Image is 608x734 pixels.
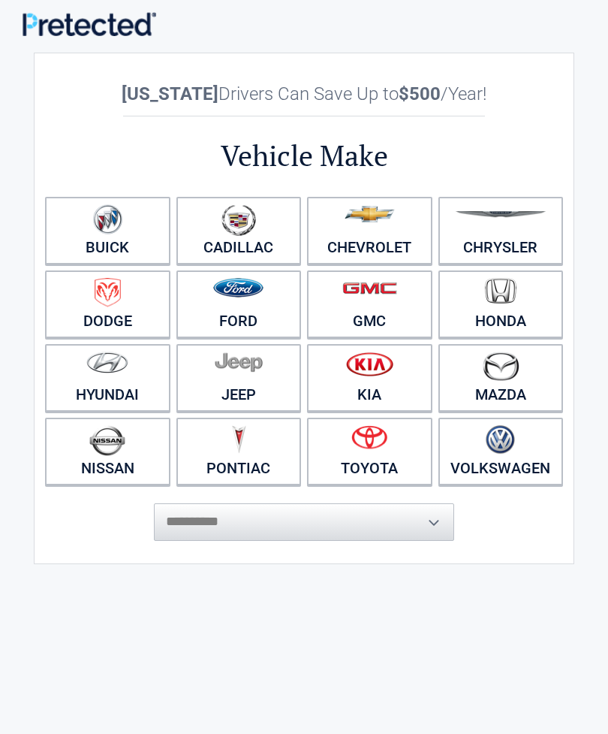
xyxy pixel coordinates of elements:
img: pontiac [231,425,246,454]
img: kia [346,352,393,376]
img: cadillac [221,204,256,236]
img: hyundai [86,352,128,373]
img: gmc [342,282,397,295]
a: Chrysler [438,197,564,264]
h2: Drivers Can Save Up to /Year [42,83,566,104]
a: Nissan [45,418,170,485]
a: Cadillac [176,197,302,264]
a: Buick [45,197,170,264]
a: Toyota [307,418,432,485]
a: Ford [176,270,302,338]
a: Hyundai [45,344,170,412]
b: $500 [399,83,441,104]
img: dodge [95,278,121,307]
img: mazda [482,352,519,381]
img: buick [93,204,122,234]
img: Main Logo [23,12,156,36]
img: nissan [89,425,125,456]
img: chevrolet [345,206,395,222]
a: Chevrolet [307,197,432,264]
a: Mazda [438,344,564,412]
a: Jeep [176,344,302,412]
a: Pontiac [176,418,302,485]
a: Honda [438,270,564,338]
a: Dodge [45,270,170,338]
h2: Vehicle Make [42,137,566,175]
a: Volkswagen [438,418,564,485]
b: [US_STATE] [122,83,218,104]
img: chrysler [455,211,546,218]
img: ford [213,278,263,298]
a: GMC [307,270,432,338]
img: toyota [351,425,387,449]
a: Kia [307,344,432,412]
img: honda [485,278,516,304]
img: volkswagen [486,425,515,455]
img: jeep [215,352,263,373]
